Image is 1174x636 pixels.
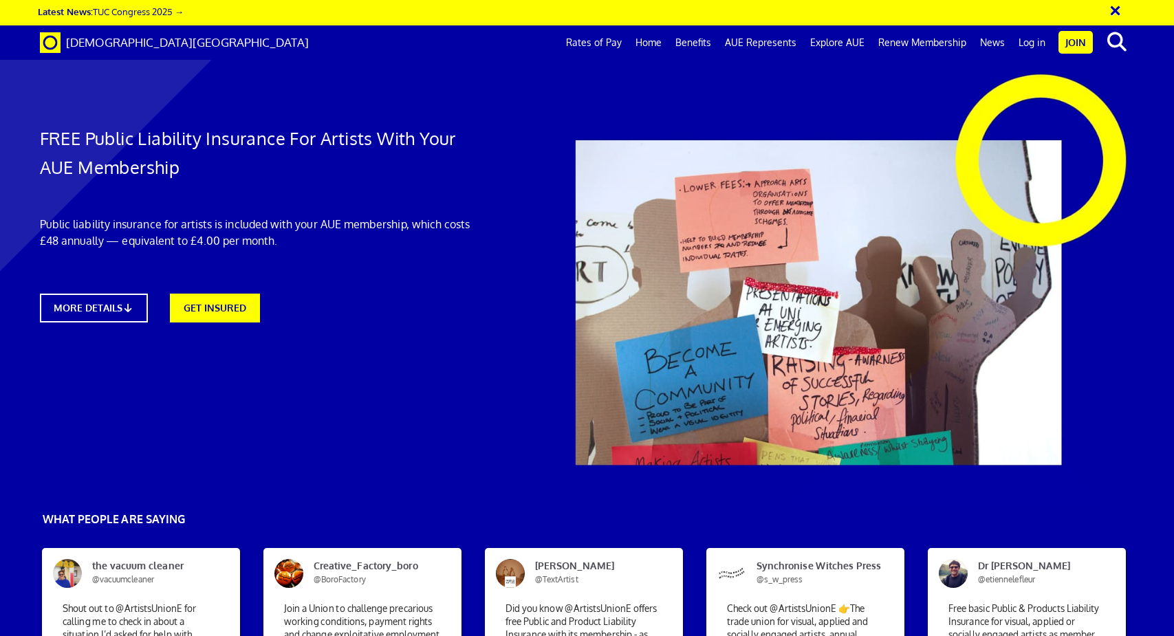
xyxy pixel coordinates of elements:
[66,35,309,50] span: [DEMOGRAPHIC_DATA][GEOGRAPHIC_DATA]
[559,25,629,60] a: Rates of Pay
[40,294,149,322] a: MORE DETAILS
[314,574,366,584] span: @BoroFactory
[38,6,184,17] a: Latest News:TUC Congress 2025 →
[973,25,1012,60] a: News
[803,25,871,60] a: Explore AUE
[968,559,1100,586] span: Dr [PERSON_NAME]
[1096,28,1138,56] button: search
[525,559,657,586] span: [PERSON_NAME]
[40,124,484,182] h1: FREE Public Liability Insurance For Artists With Your AUE Membership
[40,216,484,249] p: Public liability insurance for artists is included with your AUE membership, which costs £48 annu...
[1012,25,1052,60] a: Log in
[1058,31,1093,54] a: Join
[30,25,319,60] a: Brand [DEMOGRAPHIC_DATA][GEOGRAPHIC_DATA]
[668,25,718,60] a: Benefits
[92,574,154,584] span: @vacuumcleaner
[38,6,93,17] strong: Latest News:
[170,294,260,322] a: GET INSURED
[535,574,578,584] span: @TextArtist
[746,559,878,586] span: Synchronise Witches Press
[303,559,435,586] span: Creative_Factory_boro
[757,574,803,584] span: @s_w_press
[82,559,214,586] span: the vacuum cleaner
[629,25,668,60] a: Home
[978,574,1036,584] span: @etiennelefleur
[871,25,973,60] a: Renew Membership
[718,25,803,60] a: AUE Represents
